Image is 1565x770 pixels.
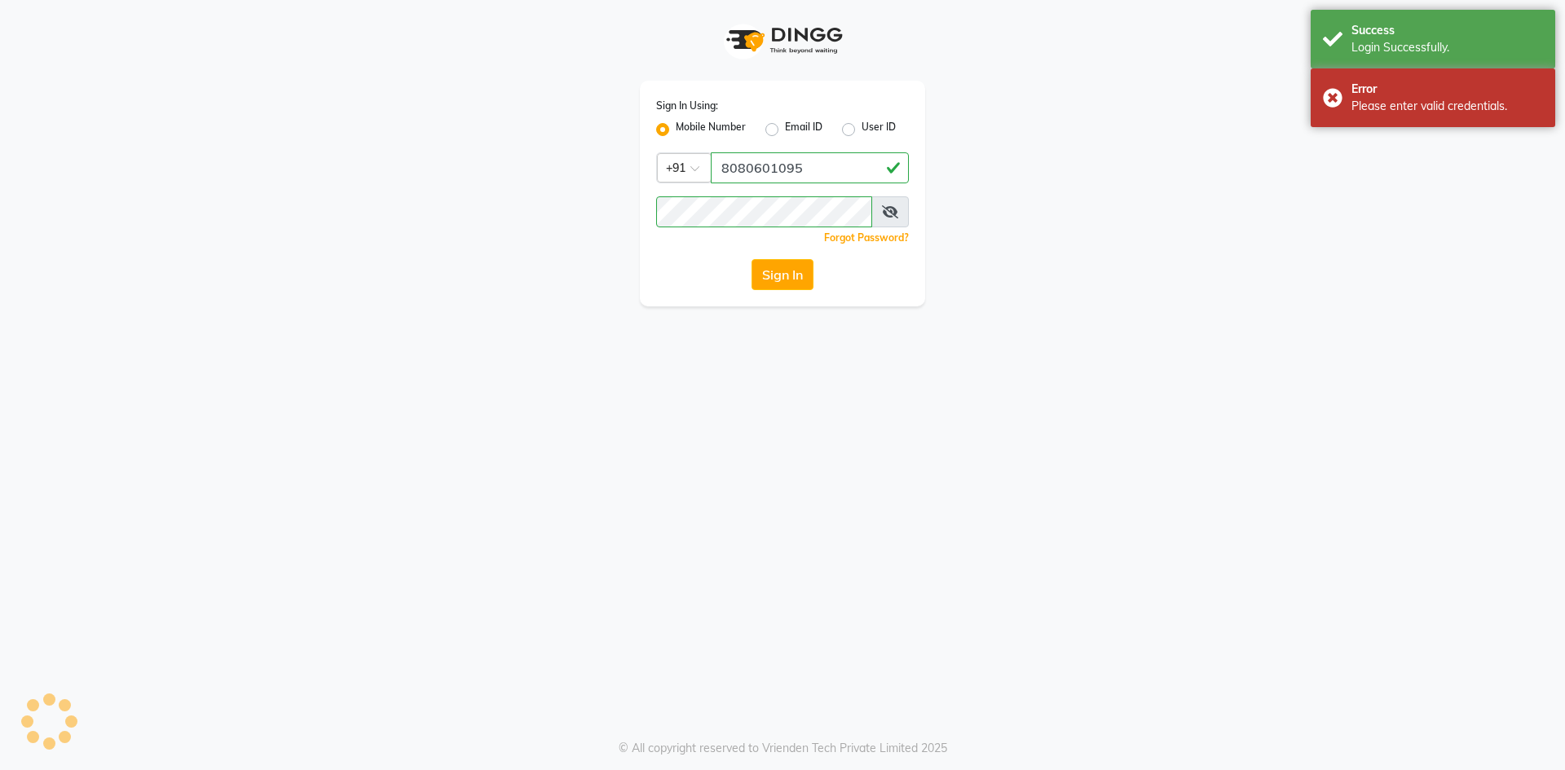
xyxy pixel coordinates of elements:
[862,120,896,139] label: User ID
[1351,98,1543,115] div: Please enter valid credentials.
[824,231,909,244] a: Forgot Password?
[656,99,718,113] label: Sign In Using:
[1351,81,1543,98] div: Error
[656,196,872,227] input: Username
[785,120,822,139] label: Email ID
[676,120,746,139] label: Mobile Number
[711,152,909,183] input: Username
[1351,39,1543,56] div: Login Successfully.
[717,16,848,64] img: logo1.svg
[752,259,813,290] button: Sign In
[1351,22,1543,39] div: Success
